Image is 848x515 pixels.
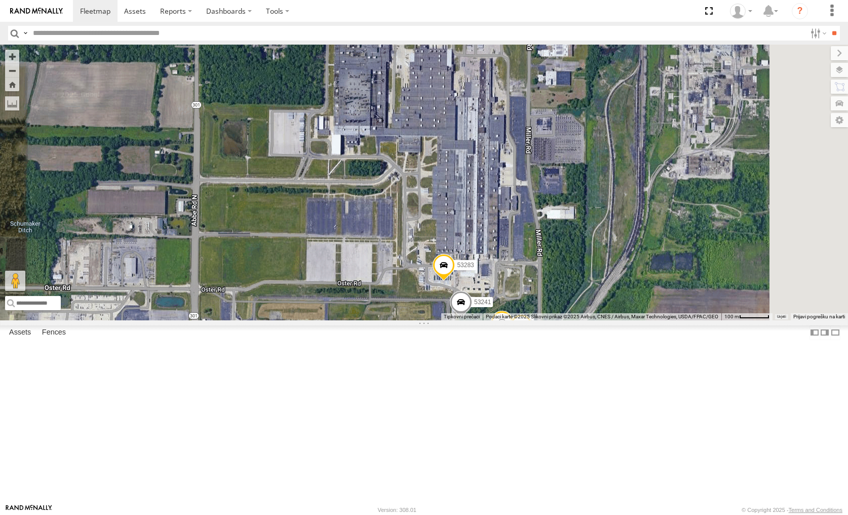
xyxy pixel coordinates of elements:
div: Version: 308.01 [378,507,416,513]
label: Search Filter Options [806,26,828,41]
button: Tipkovni prečaci [444,313,480,320]
button: Zoom in [5,50,19,63]
div: Miky Transport [726,4,756,19]
label: Hide Summary Table [830,325,840,340]
i: ? [792,3,808,19]
label: Search Query [21,26,29,41]
span: Podaci karte ©2025 Slikovni prikaz ©2025 Airbus, CNES / Airbus, Maxar Technologies, USDA/FPAC/GEO [486,314,718,319]
label: Fences [37,326,71,340]
label: Assets [4,326,36,340]
button: Povucite Pegmana na kartu da biste otvorili Street View [5,271,25,291]
span: 100 m [724,314,739,319]
a: Visit our Website [6,505,52,515]
button: Mjerilo karte: 100 m naprema 56 piksela [721,313,773,320]
span: 53283 [457,262,474,269]
button: Zoom Home [5,78,19,91]
img: rand-logo.svg [10,8,63,15]
div: © Copyright 2025 - [742,507,842,513]
button: Zoom out [5,63,19,78]
a: Prijavi pogrešku na karti [793,314,845,319]
span: 53241 [474,299,491,306]
a: Uvjeti (otvara se u novoj kartici) [777,314,786,318]
label: Map Settings [831,113,848,127]
a: Terms and Conditions [789,507,842,513]
label: Measure [5,96,19,111]
label: Dock Summary Table to the Right [820,325,830,340]
label: Dock Summary Table to the Left [810,325,820,340]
